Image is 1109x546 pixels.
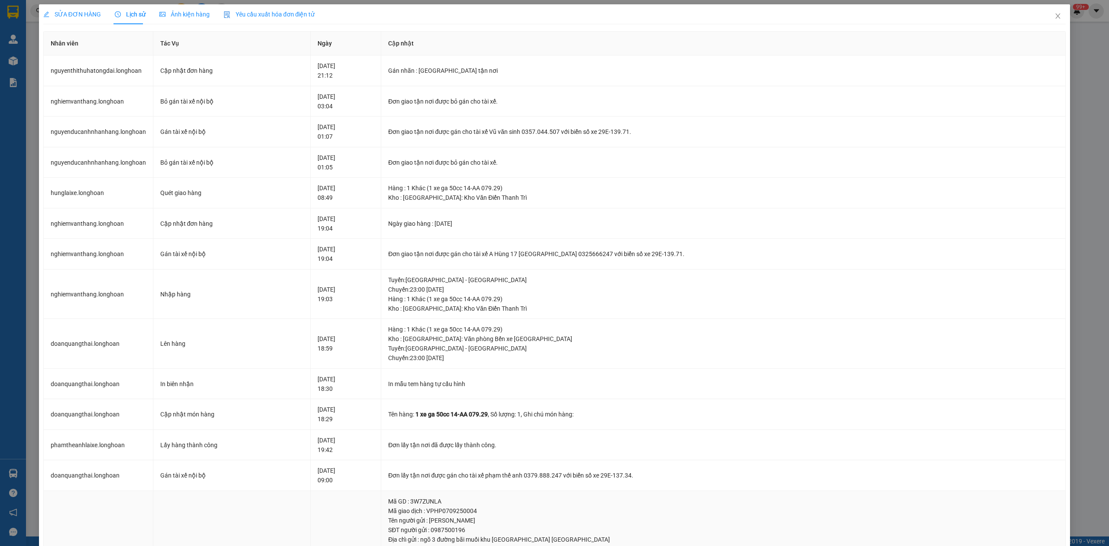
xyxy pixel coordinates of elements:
div: [DATE] 01:05 [318,153,374,172]
div: [DATE] 18:30 [318,374,374,393]
div: Đơn giao tận nơi được gán cho tài xế A Hùng 17 [GEOGRAPHIC_DATA] 0325666247 với biển số xe 29E-13... [388,249,1058,259]
div: [DATE] 18:29 [318,405,374,424]
button: Close [1046,4,1070,29]
span: close [1054,13,1061,19]
div: Tên người gửi : [PERSON_NAME] [388,516,1058,525]
div: Đơn giao tận nơi được bỏ gán cho tài xế. [388,97,1058,106]
div: [DATE] 19:03 [318,285,374,304]
span: edit [43,11,49,17]
span: Yêu cầu xuất hóa đơn điện tử [224,11,315,18]
th: Nhân viên [44,32,153,55]
img: icon [224,11,230,18]
span: clock-circle [115,11,121,17]
div: Đơn giao tận nơi được gán cho tài xế Vũ văn sinh 0357.044.507 với biển số xe 29E-139.71. [388,127,1058,136]
div: Gán nhãn : [GEOGRAPHIC_DATA] tận nơi [388,66,1058,75]
div: [DATE] 03:04 [318,92,374,111]
td: doanquangthai.longhoan [44,319,153,369]
div: Hàng : 1 Khác (1 xe ga 50cc 14-AA 079.29) [388,325,1058,334]
td: doanquangthai.longhoan [44,460,153,491]
div: [DATE] 01:07 [318,122,374,141]
td: nguyenducanhnhanhang.longhoan [44,147,153,178]
div: Tuyến : [GEOGRAPHIC_DATA] - [GEOGRAPHIC_DATA] Chuyến: 23:00 [DATE] [388,275,1058,294]
div: [DATE] 18:59 [318,334,374,353]
div: Gán tài xế nội bộ [160,127,304,136]
div: Quét giao hàng [160,188,304,198]
div: Lên hàng [160,339,304,348]
div: Kho : [GEOGRAPHIC_DATA]: Kho Văn Điển Thanh Trì [388,304,1058,313]
td: nghiemvanthang.longhoan [44,270,153,319]
th: Ngày [311,32,381,55]
div: [DATE] 21:12 [318,61,374,80]
div: Tên hàng: , Số lượng: , Ghi chú món hàng: [388,409,1058,419]
div: In biên nhận [160,379,304,389]
span: 1 xe ga 50cc 14-AA 079.29 [415,411,488,418]
div: Hàng : 1 Khác (1 xe ga 50cc 14-AA 079.29) [388,294,1058,304]
div: Cập nhật đơn hàng [160,66,304,75]
td: nguyenducanhnhanhang.longhoan [44,117,153,147]
div: Đơn lấy tận nơi được gán cho tài xế phạm thế anh 0379.888.247 với biển số xe 29E-137.34. [388,471,1058,480]
div: Hàng : 1 Khác (1 xe ga 50cc 14-AA 079.29) [388,183,1058,193]
div: [DATE] 19:04 [318,214,374,233]
div: Nhập hàng [160,289,304,299]
span: Ảnh kiện hàng [159,11,210,18]
div: Lấy hàng thành công [160,440,304,450]
div: [DATE] 19:04 [318,244,374,263]
td: doanquangthai.longhoan [44,369,153,400]
td: nguyenthithuhatongdai.longhoan [44,55,153,86]
td: doanquangthai.longhoan [44,399,153,430]
div: In mẫu tem hàng tự cấu hình [388,379,1058,389]
div: Bỏ gán tài xế nội bộ [160,158,304,167]
div: Cập nhật món hàng [160,409,304,419]
div: Mã GD : 3W7ZUNLA [388,497,1058,506]
span: picture [159,11,165,17]
span: SỬA ĐƠN HÀNG [43,11,101,18]
div: SĐT người gửi : 0987500196 [388,525,1058,535]
div: Kho : [GEOGRAPHIC_DATA]: Văn phòng Bến xe [GEOGRAPHIC_DATA] [388,334,1058,344]
td: nghiemvanthang.longhoan [44,239,153,270]
div: Mã giao dịch : VPHP0709250004 [388,506,1058,516]
td: phamtheanhlaixe.longhoan [44,430,153,461]
div: Gán tài xế nội bộ [160,249,304,259]
div: Tuyến : [GEOGRAPHIC_DATA] - [GEOGRAPHIC_DATA] Chuyến: 23:00 [DATE] [388,344,1058,363]
div: Kho : [GEOGRAPHIC_DATA]: Kho Văn Điển Thanh Trì [388,193,1058,202]
div: Đơn giao tận nơi được bỏ gán cho tài xế. [388,158,1058,167]
div: Bỏ gán tài xế nội bộ [160,97,304,106]
td: nghiemvanthang.longhoan [44,86,153,117]
div: [DATE] 19:42 [318,435,374,455]
div: [DATE] 08:49 [318,183,374,202]
div: Gán tài xế nội bộ [160,471,304,480]
th: Cập nhật [381,32,1066,55]
th: Tác Vụ [153,32,311,55]
span: Lịch sử [115,11,146,18]
div: Địa chỉ gửi : ngõ 3 đường bãi muối khu [GEOGRAPHIC_DATA] [GEOGRAPHIC_DATA] [388,535,1058,544]
div: Ngày giao hàng : [DATE] [388,219,1058,228]
td: nghiemvanthang.longhoan [44,208,153,239]
div: Cập nhật đơn hàng [160,219,304,228]
div: Đơn lấy tận nơi đã được lấy thành công. [388,440,1058,450]
td: hunglaixe.longhoan [44,178,153,208]
span: 1 [517,411,521,418]
div: [DATE] 09:00 [318,466,374,485]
